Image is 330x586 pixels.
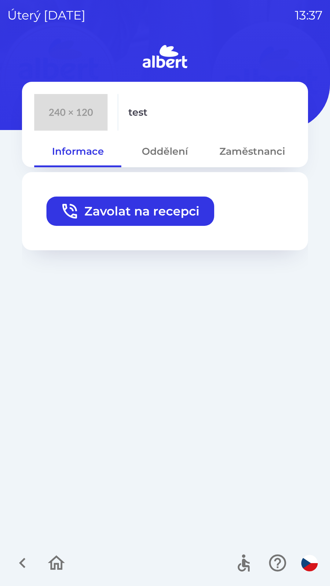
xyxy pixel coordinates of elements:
[295,6,323,24] p: 13:37
[22,43,308,72] img: Logo
[121,140,208,162] button: Oddělení
[209,140,296,162] button: Zaměstnanci
[46,197,214,226] button: Zavolat na recepci
[34,140,121,162] button: Informace
[128,105,148,120] p: test
[301,555,318,571] img: cs flag
[7,6,86,24] p: úterý [DATE]
[34,94,108,131] img: 240x120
